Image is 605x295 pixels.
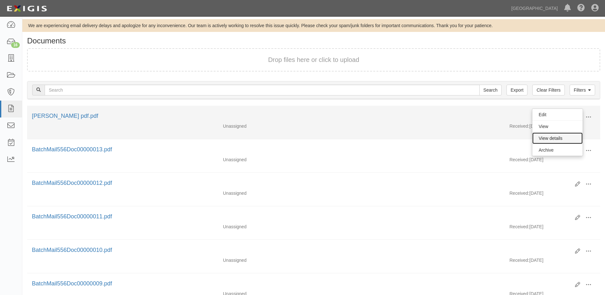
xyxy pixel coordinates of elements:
a: View details [532,132,583,144]
div: Unassigned [218,190,361,196]
div: 16 [11,42,20,48]
div: BatchMail556Doc00000013.pdf [32,146,570,154]
a: Edit [532,109,583,120]
a: Clear Filters [532,85,564,95]
div: [DATE] [505,156,600,166]
button: Drop files here or click to upload [268,55,359,64]
a: Archive [532,144,583,156]
h1: Documents [27,37,600,45]
a: Filters [570,85,595,95]
div: BatchMail556Doc00000011.pdf [32,213,570,221]
div: We are experiencing email delivery delays and apologize for any inconvenience. Our team is active... [22,22,605,29]
p: Received: [509,123,529,129]
div: [DATE] [505,223,600,233]
a: View [532,121,583,132]
a: BatchMail556Doc00000012.pdf [32,180,112,186]
a: BatchMail556Doc00000010.pdf [32,247,112,253]
a: BatchMail556Doc00000013.pdf [32,146,112,153]
p: Received: [509,223,529,230]
p: Received: [509,190,529,196]
div: Steigerwald pdf.pdf [32,112,570,120]
input: Search [479,85,502,95]
a: Export [506,85,528,95]
p: Received: [509,257,529,263]
div: Unassigned [218,123,361,129]
a: [PERSON_NAME] pdf.pdf [32,113,98,119]
p: Received: [509,156,529,163]
div: [DATE] [505,257,600,267]
div: Unassigned [218,223,361,230]
div: [DATE] [505,190,600,200]
div: Effective - Expiration [361,291,505,291]
div: BatchMail556Doc00000010.pdf [32,246,570,254]
div: BatchMail556Doc00000012.pdf [32,179,570,187]
div: BatchMail556Doc00000009.pdf [32,280,570,288]
i: Help Center - Complianz [577,4,585,12]
input: Search [45,85,480,95]
a: [GEOGRAPHIC_DATA] [508,2,561,15]
div: Unassigned [218,156,361,163]
div: Unassigned [218,257,361,263]
img: logo-5460c22ac91f19d4615b14bd174203de0afe785f0fc80cf4dbbc73dc1793850b.png [5,3,49,14]
a: BatchMail556Doc00000009.pdf [32,280,112,287]
div: Effective - Expiration [361,156,505,157]
a: BatchMail556Doc00000011.pdf [32,213,112,220]
div: Effective - Expiration [361,223,505,224]
div: [DATE] [505,123,600,132]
